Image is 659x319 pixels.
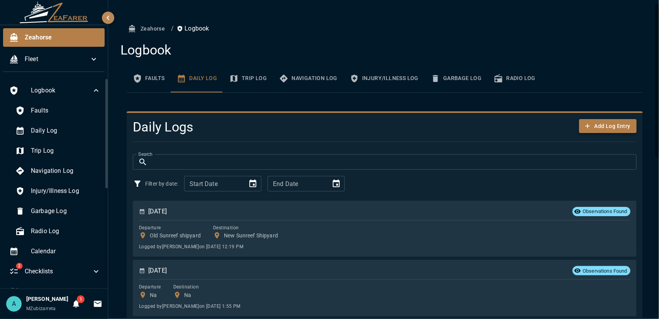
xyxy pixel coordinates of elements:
span: Trip Log [31,146,101,155]
span: Observations Found [579,267,630,275]
li: / [171,24,174,33]
div: Trips [3,282,107,301]
span: Faults [31,106,101,115]
p: Filter by date: [145,180,178,188]
span: 2 [16,263,22,269]
span: Calendar [31,247,101,256]
h4: Logbook [120,42,643,58]
img: ZeaFarer Logo [19,2,89,23]
span: Destination [173,284,199,290]
div: 2Checklists [3,262,107,281]
button: Choose date [329,176,344,191]
span: Destination [213,225,239,230]
p: Old Sunreef shipyard [150,232,201,239]
button: Choose date [245,176,261,191]
div: Trip Log [9,142,107,160]
button: Add Log Entry [579,119,637,133]
div: Injury/Illness Log [9,182,107,200]
div: Faults [9,101,107,120]
span: Radio Log [31,227,101,236]
button: Notifications [68,296,84,312]
p: Logbook [177,24,209,33]
span: Fleet [25,55,89,64]
span: Logbook [31,86,91,95]
div: Zeahorse [3,28,105,47]
span: Departure [139,284,161,290]
span: Observations Found [579,208,630,215]
p: Na [184,291,191,299]
p: Na [150,291,157,299]
button: Trip Log [223,65,273,92]
span: [DATE] [148,265,167,276]
span: MZubizarreta [26,306,56,311]
span: Logged by [PERSON_NAME] on [DATE] 1:55 PM [139,304,241,309]
div: Fleet [3,50,105,68]
button: Navigation Log [273,65,344,92]
span: Daily Log [31,126,101,135]
span: Navigation Log [31,166,101,176]
h6: [PERSON_NAME] [26,295,68,304]
span: Logged by [PERSON_NAME] on [DATE] 12:19 PM [139,244,243,249]
button: Garbage Log [425,65,488,92]
span: Departure [139,225,161,230]
button: Daily Log [171,65,223,92]
button: Zeahorse [127,22,168,36]
div: Navigation Log [9,162,107,180]
div: Calendar [3,242,107,261]
p: New Sunreef Shipyard [224,232,278,239]
h4: Daily Logs [133,119,552,135]
button: Radio Log [488,65,542,92]
div: basic tabs example [127,65,643,92]
span: Injury/Illness Log [31,186,101,196]
span: Trips [31,287,101,296]
button: Injury/Illness Log [344,65,425,92]
span: 1 [77,295,85,303]
div: Garbage Log [9,202,107,220]
div: A [6,296,22,312]
div: Daily Log [9,121,107,140]
label: Search [138,151,152,157]
span: Garbage Log [31,206,101,216]
span: Zeahorse [25,33,98,42]
div: Logbook [3,81,107,100]
span: Checklists [25,267,91,276]
span: [DATE] [148,206,167,217]
div: Radio Log [9,222,107,241]
button: Invitations [90,296,105,312]
button: Faults [127,65,171,92]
